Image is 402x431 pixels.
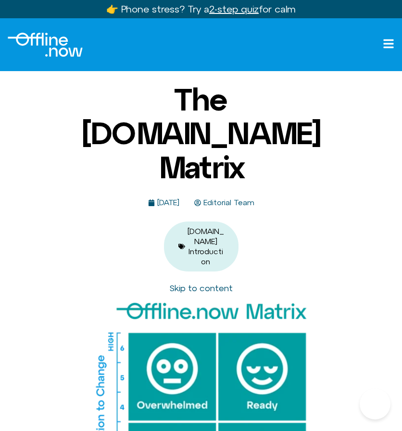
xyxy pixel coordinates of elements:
[194,198,254,207] a: Editorial Team
[209,3,259,14] u: 2-step quiz
[106,3,296,14] a: 👉 Phone stress? Try a2-step quizfor calm
[148,198,179,207] a: [DATE]
[8,33,83,57] div: Logo
[169,283,233,293] a: Skip to content
[157,198,179,207] time: [DATE]
[383,38,394,49] a: Open menu
[188,227,224,266] a: [DOMAIN_NAME] Introduction
[8,33,83,57] img: Offline.Now logo in white. Text of the words offline.now with a line going through the "O"
[52,83,350,184] h1: The [DOMAIN_NAME] Matrix
[360,389,390,419] iframe: Botpress
[201,198,254,207] span: Editorial Team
